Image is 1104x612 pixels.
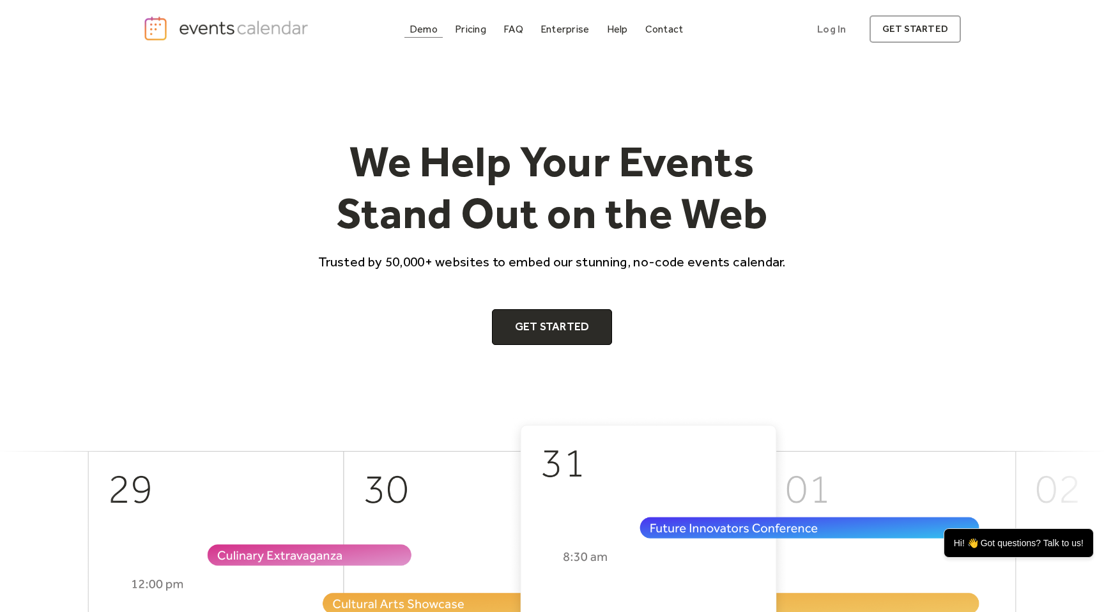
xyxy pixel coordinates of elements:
[404,20,443,38] a: Demo
[492,309,613,345] a: Get Started
[455,26,486,33] div: Pricing
[143,15,312,42] a: home
[307,252,797,271] p: Trusted by 50,000+ websites to embed our stunning, no-code events calendar.
[498,20,528,38] a: FAQ
[607,26,628,33] div: Help
[307,135,797,240] h1: We Help Your Events Stand Out on the Web
[450,20,491,38] a: Pricing
[535,20,594,38] a: Enterprise
[804,15,859,43] a: Log In
[410,26,438,33] div: Demo
[540,26,589,33] div: Enterprise
[640,20,689,38] a: Contact
[870,15,961,43] a: get started
[602,20,633,38] a: Help
[645,26,684,33] div: Contact
[503,26,523,33] div: FAQ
